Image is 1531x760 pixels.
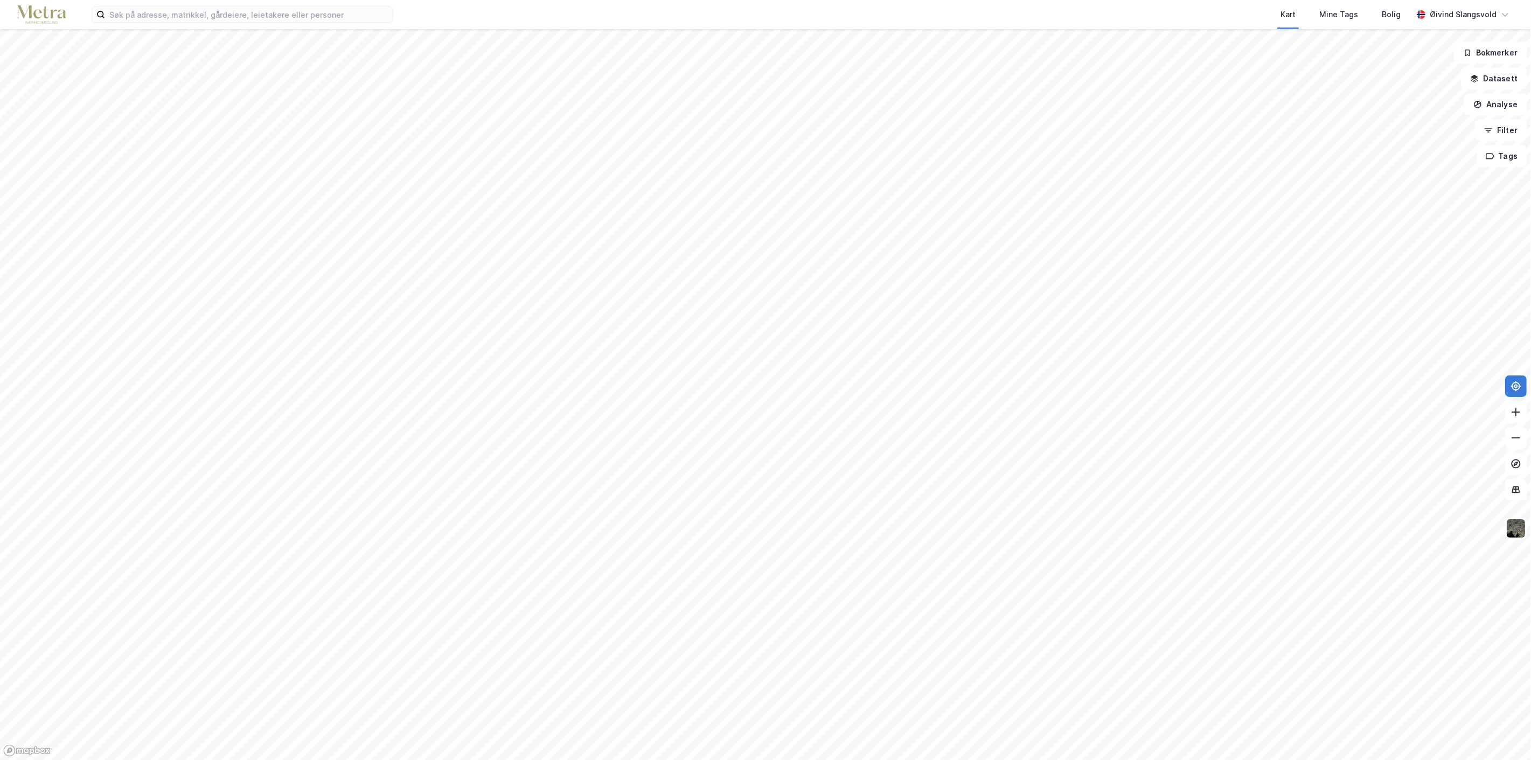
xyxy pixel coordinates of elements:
div: Bolig [1382,8,1401,21]
a: Mapbox homepage [3,744,51,757]
div: Mine Tags [1319,8,1358,21]
div: Kontrollprogram for chat [1477,708,1531,760]
img: metra-logo.256734c3b2bbffee19d4.png [17,5,66,24]
img: 9k= [1506,518,1526,539]
button: Tags [1477,145,1527,167]
button: Bokmerker [1454,42,1527,64]
div: Øivind Slangsvold [1430,8,1497,21]
div: Kart [1281,8,1296,21]
button: Analyse [1464,94,1527,115]
input: Søk på adresse, matrikkel, gårdeiere, leietakere eller personer [105,6,393,23]
button: Datasett [1461,68,1527,89]
iframe: Chat Widget [1477,708,1531,760]
button: Filter [1475,120,1527,141]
